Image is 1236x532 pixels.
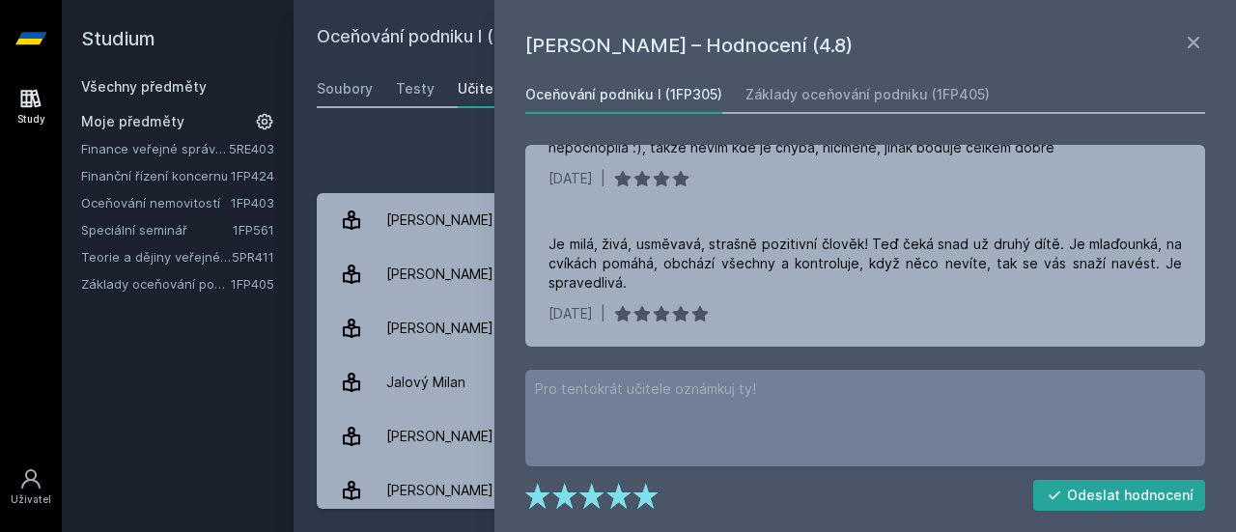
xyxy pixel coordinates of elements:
[317,23,997,54] h2: Oceňování podniku I (1FP305)
[458,79,506,98] div: Učitelé
[81,166,231,185] a: Finanční řízení koncernu
[548,235,1182,293] div: Je milá, živá, usměvavá, strašně pozitivní člověk! Teď čeká snad už druhý dítě. Je mlaďounká, na ...
[317,463,1213,518] a: [PERSON_NAME] 3 hodnocení 4.0
[81,247,232,266] a: Teorie a dějiny veřejné správy
[386,471,493,510] div: [PERSON_NAME]
[4,77,58,136] a: Study
[601,169,605,188] div: |
[548,304,593,323] div: [DATE]
[4,458,58,517] a: Uživatel
[386,255,493,294] div: [PERSON_NAME]
[231,276,274,292] a: 1FP405
[601,304,605,323] div: |
[233,222,274,238] a: 1FP561
[81,193,231,212] a: Oceňování nemovitostí
[317,355,1213,409] a: Jalový Milan 3 hodnocení 5.0
[317,79,373,98] div: Soubory
[386,201,493,239] div: [PERSON_NAME]
[81,112,184,131] span: Moje předměty
[386,417,493,456] div: [PERSON_NAME]
[17,112,45,126] div: Study
[386,309,493,348] div: [PERSON_NAME]
[81,220,233,239] a: Speciální seminář
[396,79,435,98] div: Testy
[317,301,1213,355] a: [PERSON_NAME] 4 hodnocení 4.8
[317,70,373,108] a: Soubory
[458,70,506,108] a: Učitelé
[229,141,274,156] a: 5RE403
[1033,480,1206,511] button: Odeslat hodnocení
[548,169,593,188] div: [DATE]
[317,247,1213,301] a: [PERSON_NAME] 3 hodnocení 5.0
[11,492,51,507] div: Uživatel
[386,363,465,402] div: Jalový Milan
[81,274,231,294] a: Základy oceňování podniku
[81,139,229,158] a: Finance veřejné správy a veřejného sektoru
[232,249,274,265] a: 5PR411
[81,78,207,95] a: Všechny předměty
[231,168,274,183] a: 1FP424
[317,193,1213,247] a: [PERSON_NAME] 1 hodnocení 5.0
[396,70,435,108] a: Testy
[317,409,1213,463] a: [PERSON_NAME] 1 hodnocení 5.0
[231,195,274,210] a: 1FP403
